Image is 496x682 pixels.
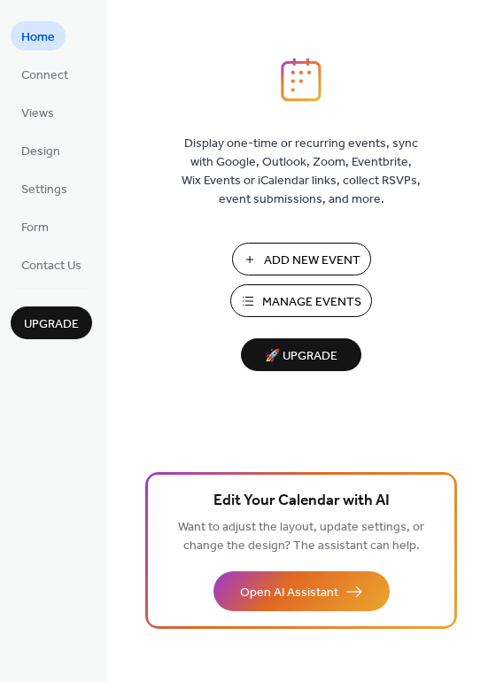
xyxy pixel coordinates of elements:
[264,252,360,270] span: Add New Event
[213,489,390,514] span: Edit Your Calendar with AI
[252,345,351,368] span: 🚀 Upgrade
[11,306,92,339] button: Upgrade
[21,105,54,123] span: Views
[21,181,67,199] span: Settings
[21,66,68,85] span: Connect
[178,515,424,558] span: Want to adjust the layout, update settings, or change the design? The assistant can help.
[281,58,322,102] img: logo_icon.svg
[262,293,361,312] span: Manage Events
[213,571,390,611] button: Open AI Assistant
[230,284,372,317] button: Manage Events
[11,136,71,165] a: Design
[11,59,79,89] a: Connect
[232,243,371,275] button: Add New Event
[241,338,361,371] button: 🚀 Upgrade
[11,250,92,279] a: Contact Us
[24,315,79,334] span: Upgrade
[21,219,49,237] span: Form
[21,143,60,161] span: Design
[21,257,81,275] span: Contact Us
[11,21,66,50] a: Home
[182,135,421,209] span: Display one-time or recurring events, sync with Google, Outlook, Zoom, Eventbrite, Wix Events or ...
[11,97,65,127] a: Views
[240,584,338,602] span: Open AI Assistant
[11,212,59,241] a: Form
[11,174,78,203] a: Settings
[21,28,55,47] span: Home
